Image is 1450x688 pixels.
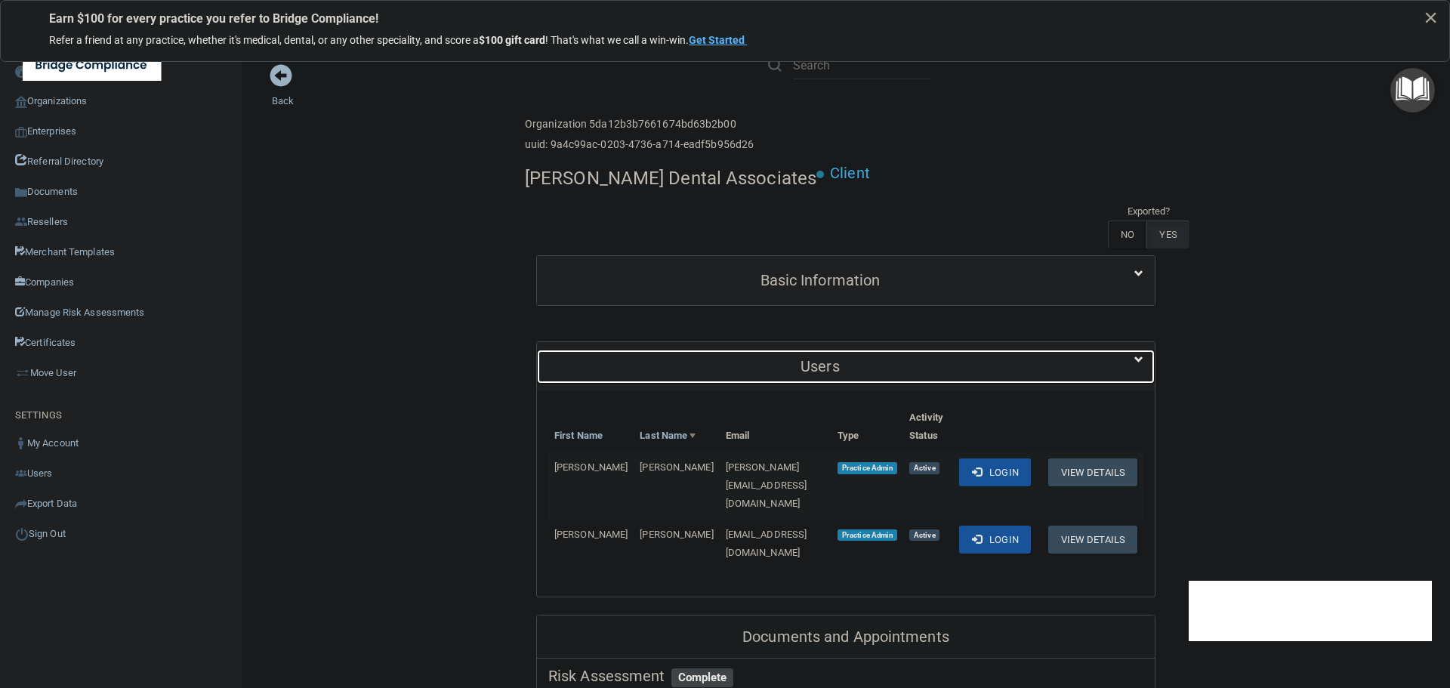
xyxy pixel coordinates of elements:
button: View Details [1048,526,1137,554]
strong: Get Started [689,34,745,46]
h6: uuid: 9a4c99ac-0203-4736-a714-eadf5b956d26 [525,139,754,150]
button: Open Resource Center [1390,68,1435,113]
span: Refer a friend at any practice, whether it's medical, dental, or any other speciality, and score a [49,34,479,46]
img: ic_power_dark.7ecde6b1.png [15,527,29,541]
iframe: Drift Widget Chat Controller [1189,581,1432,641]
a: First Name [554,427,603,445]
span: Practice Admin [838,462,897,474]
button: Login [959,458,1031,486]
div: Documents and Appointments [537,615,1155,659]
h5: Risk Assessment [548,668,1143,684]
img: ic_reseller.de258add.png [15,216,27,228]
button: View Details [1048,458,1137,486]
a: Back [272,77,294,106]
th: Activity Status [903,403,953,452]
span: [PERSON_NAME] [554,461,628,473]
button: Close [1424,5,1438,29]
th: Type [831,403,903,452]
span: [PERSON_NAME] [640,461,713,473]
h6: Organization 5da12b3b7661674bd63b2b00 [525,119,754,130]
p: Client [830,159,870,187]
th: Email [720,403,831,452]
span: Complete [671,668,734,688]
input: Search [793,51,931,79]
strong: $100 gift card [479,34,545,46]
a: Last Name [640,427,696,445]
h4: [PERSON_NAME] Dental Associates [525,168,816,188]
p: Earn $100 for every practice you refer to Bridge Compliance! [49,11,1401,26]
img: icon-documents.8dae5593.png [15,187,27,199]
span: [EMAIL_ADDRESS][DOMAIN_NAME] [726,529,807,558]
button: Login [959,526,1031,554]
span: Active [909,529,939,541]
img: ic_user_dark.df1a06c3.png [15,437,27,449]
a: Users [548,350,1143,384]
td: Exported? [1108,202,1189,221]
label: NO [1108,221,1146,248]
img: briefcase.64adab9b.png [15,366,30,381]
img: bridge_compliance_login_screen.278c3ca4.svg [23,50,162,81]
a: Basic Information [548,264,1143,298]
img: organization-icon.f8decf85.png [15,96,27,108]
a: Get Started [689,34,747,46]
span: ! That's what we call a win-win. [545,34,689,46]
img: ic-search.3b580494.png [768,58,782,72]
span: [PERSON_NAME] [554,529,628,540]
img: enterprise.0d942306.png [15,127,27,137]
img: icon-export.b9366987.png [15,498,27,510]
img: icon-users.e205127d.png [15,467,27,480]
h5: Basic Information [548,272,1092,288]
label: SETTINGS [15,406,62,424]
span: [PERSON_NAME][EMAIL_ADDRESS][DOMAIN_NAME] [726,461,807,509]
label: YES [1146,221,1189,248]
span: Practice Admin [838,529,897,541]
h5: Users [548,358,1092,375]
span: Active [909,462,939,474]
span: [PERSON_NAME] [640,529,713,540]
